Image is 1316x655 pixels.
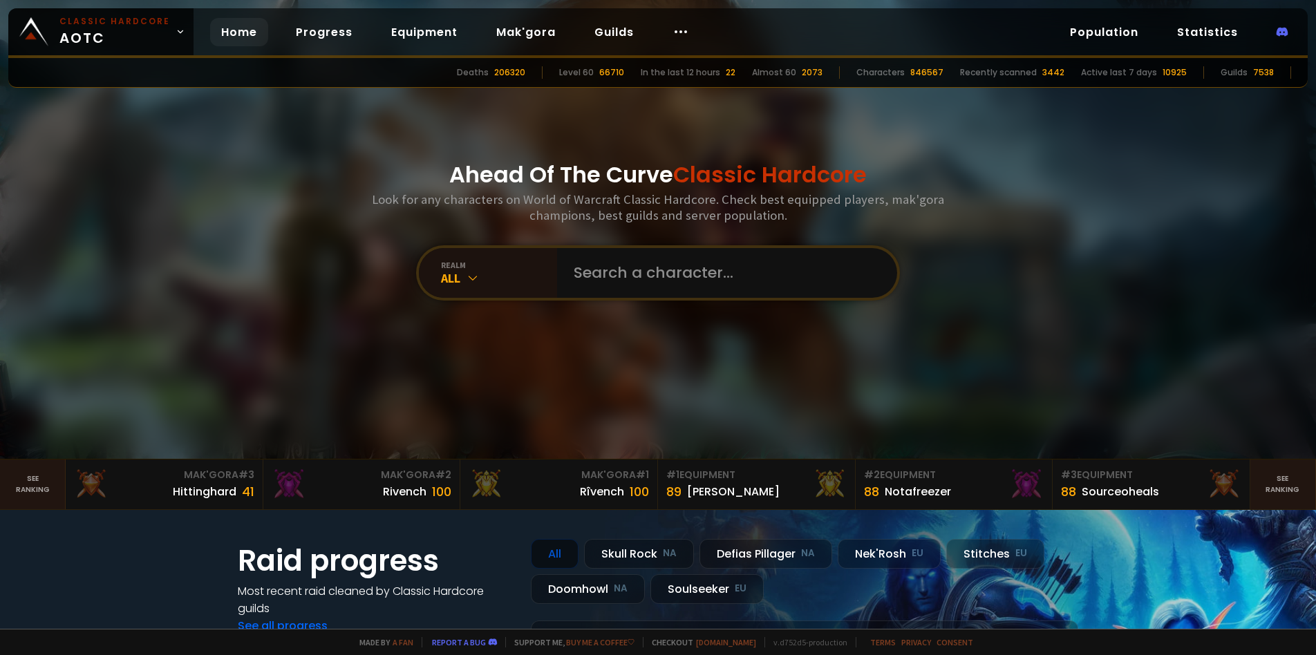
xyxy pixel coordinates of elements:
a: Progress [285,18,364,46]
small: NA [614,582,628,596]
div: 88 [864,482,879,501]
div: In the last 12 hours [641,66,720,79]
h3: Look for any characters on World of Warcraft Classic Hardcore. Check best equipped players, mak'g... [366,191,950,223]
h1: Ahead Of The Curve [449,158,867,191]
div: 206320 [494,66,525,79]
div: [PERSON_NAME] [687,483,780,500]
div: Equipment [666,468,847,482]
a: Mak'gora [485,18,567,46]
span: # 2 [864,468,880,482]
a: Report a bug [432,637,486,647]
h1: Raid progress [238,539,514,582]
span: # 1 [636,468,649,482]
div: Rivench [383,483,426,500]
div: Nek'Rosh [838,539,941,569]
span: Checkout [643,637,756,647]
div: Rîvench [580,483,624,500]
div: Defias Pillager [699,539,832,569]
div: 100 [630,482,649,501]
a: Equipment [380,18,469,46]
small: EU [912,547,923,560]
div: 2073 [802,66,822,79]
div: 66710 [599,66,624,79]
div: Mak'Gora [74,468,254,482]
div: Doomhowl [531,574,645,604]
div: Level 60 [559,66,594,79]
a: Classic HardcoreAOTC [8,8,194,55]
small: Classic Hardcore [59,15,170,28]
div: Sourceoheals [1082,483,1159,500]
span: Classic Hardcore [673,159,867,190]
a: Mak'Gora#1Rîvench100 [460,459,658,509]
a: Home [210,18,268,46]
div: 7538 [1253,66,1274,79]
div: Hittinghard [173,483,236,500]
div: 100 [432,482,451,501]
small: EU [735,582,746,596]
div: Skull Rock [584,539,694,569]
a: #1Equipment89[PERSON_NAME] [658,459,856,509]
span: v. d752d5 - production [764,637,847,647]
div: Active last 7 days [1081,66,1157,79]
a: Consent [937,637,973,647]
div: realm [441,260,557,270]
a: a fan [393,637,413,647]
a: Guilds [583,18,645,46]
a: #3Equipment88Sourceoheals [1053,459,1250,509]
div: 41 [242,482,254,501]
div: Characters [856,66,905,79]
div: Mak'Gora [469,468,649,482]
div: Soulseeker [650,574,764,604]
div: Almost 60 [752,66,796,79]
div: 3442 [1042,66,1064,79]
div: All [531,539,579,569]
a: Terms [870,637,896,647]
div: Recently scanned [960,66,1037,79]
span: AOTC [59,15,170,48]
div: Stitches [946,539,1044,569]
div: Deaths [457,66,489,79]
div: Mak'Gora [272,468,452,482]
span: Made by [351,637,413,647]
div: 846567 [910,66,943,79]
a: Statistics [1166,18,1249,46]
span: # 3 [238,468,254,482]
span: # 2 [435,468,451,482]
a: #2Equipment88Notafreezer [856,459,1053,509]
input: Search a character... [565,248,881,298]
a: Mak'Gora#3Hittinghard41 [66,459,263,509]
a: [DOMAIN_NAME] [696,637,756,647]
div: 22 [726,66,735,79]
a: Seeranking [1250,459,1316,509]
div: All [441,270,557,286]
a: Population [1059,18,1149,46]
div: 88 [1061,482,1076,501]
a: Mak'Gora#2Rivench100 [263,459,461,509]
span: # 1 [666,468,679,482]
div: Equipment [1061,468,1241,482]
div: Guilds [1221,66,1248,79]
div: 10925 [1163,66,1187,79]
small: EU [1015,547,1027,560]
a: Privacy [901,637,931,647]
a: Buy me a coffee [566,637,634,647]
span: # 3 [1061,468,1077,482]
small: NA [801,547,815,560]
span: Support me, [505,637,634,647]
div: 89 [666,482,681,501]
small: NA [663,547,677,560]
a: See all progress [238,618,328,634]
div: Equipment [864,468,1044,482]
div: Notafreezer [885,483,951,500]
h4: Most recent raid cleaned by Classic Hardcore guilds [238,582,514,617]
